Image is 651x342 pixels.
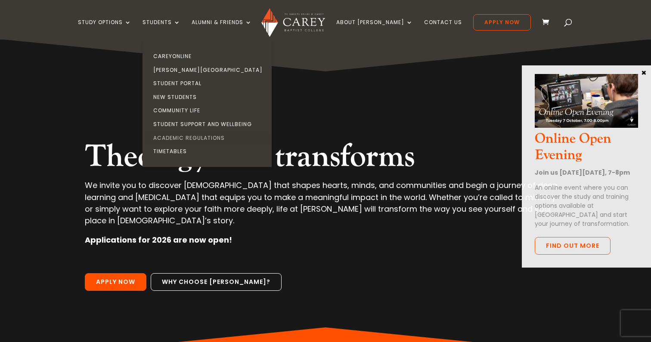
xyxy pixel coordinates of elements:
a: Apply Now [85,273,146,291]
a: Students [143,19,180,40]
p: We invite you to discover [DEMOGRAPHIC_DATA] that shapes hearts, minds, and communities and begin... [85,179,566,234]
img: Online Open Evening Oct 2025 [535,74,638,128]
a: CareyOnline [145,49,274,63]
a: Contact Us [424,19,462,40]
a: Student Portal [145,77,274,90]
h2: Theology that transforms [85,138,566,179]
a: Student Support and Wellbeing [145,117,274,131]
a: Apply Now [473,14,531,31]
strong: Applications for 2026 are now open! [85,234,232,245]
a: Find out more [535,237,611,255]
p: An online event where you can discover the study and training options available at [GEOGRAPHIC_DA... [535,183,638,228]
a: Why choose [PERSON_NAME]? [151,273,282,291]
a: Timetables [145,145,274,158]
img: Carey Baptist College [261,8,325,37]
h3: Online Open Evening [535,131,638,168]
a: Online Open Evening Oct 2025 [535,120,638,130]
a: New Students [145,90,274,104]
a: [PERSON_NAME][GEOGRAPHIC_DATA] [145,63,274,77]
a: About [PERSON_NAME] [336,19,413,40]
a: Academic Regulations [145,131,274,145]
button: Close [639,68,648,76]
a: Alumni & Friends [192,19,252,40]
strong: Join us [DATE][DATE], 7-8pm [535,168,630,177]
a: Community Life [145,104,274,117]
a: Study Options [78,19,131,40]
